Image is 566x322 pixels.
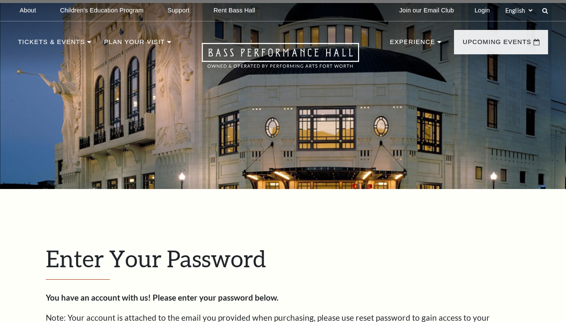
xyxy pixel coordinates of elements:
p: Support [168,7,190,14]
p: About [20,7,36,14]
p: Experience [390,37,435,52]
p: Tickets & Events [18,37,85,52]
p: Plan Your Visit [104,37,165,52]
select: Select: [504,6,534,15]
span: Enter Your Password [46,245,266,272]
p: Rent Bass Hall [213,7,255,14]
strong: You have an account with us! [46,292,151,302]
p: Upcoming Events [463,37,531,52]
strong: Please enter your password below. [153,292,278,302]
p: Children's Education Program [60,7,143,14]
